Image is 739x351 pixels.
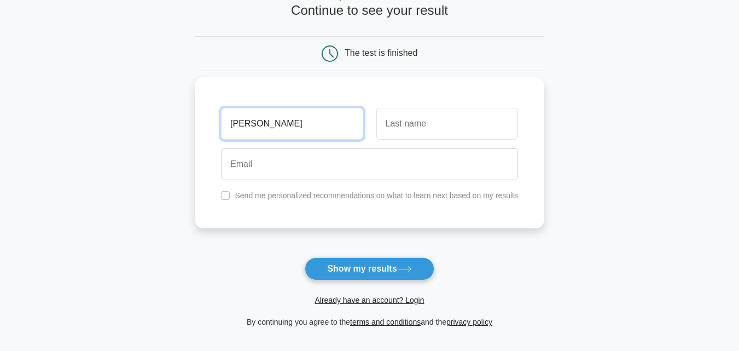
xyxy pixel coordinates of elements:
div: The test is finished [345,48,417,57]
div: By continuing you agree to the and the [188,315,551,329]
a: privacy policy [446,318,492,326]
input: First name [221,108,363,140]
input: Email [221,148,518,180]
button: Show my results [305,257,434,280]
label: Send me personalized recommendations on what to learn next based on my results [235,191,518,200]
a: terms and conditions [350,318,421,326]
input: Last name [376,108,518,140]
a: Already have an account? Login [315,296,424,304]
